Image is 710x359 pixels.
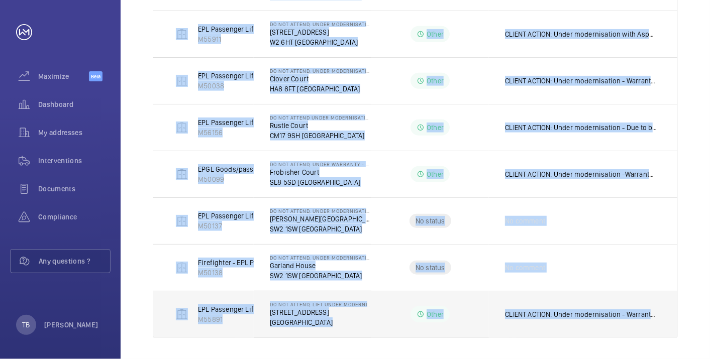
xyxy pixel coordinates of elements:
p: [PERSON_NAME] [44,320,98,330]
span: No comment [505,263,545,273]
span: Beta [89,71,103,81]
p: DO NOT ATTEND, UNDER MODERNISATION - [PERSON_NAME] House - High Risk Building [270,208,371,214]
span: Dashboard [38,99,111,109]
p: W2 6HT [GEOGRAPHIC_DATA] [270,37,371,47]
p: HA8 8FT [GEOGRAPHIC_DATA] [270,84,371,94]
p: Other [427,309,444,319]
p: DO NOT ATTEND, UNDER MODERNISATION - [GEOGRAPHIC_DATA] [270,255,371,261]
p: EPL Passenger Lift [198,211,256,221]
p: CLIENT ACTION: Under modernisation - Warranty with Aspect to end on [DATE] [505,309,657,319]
p: EPL Passenger Lift [198,71,256,81]
p: M50038 [198,81,256,91]
p: Firefighter - EPL Passenger Lift [198,258,295,268]
span: My addresses [38,128,111,138]
p: TB [22,320,30,330]
p: DO NOT ATTEND, LIFT UNDER MODERNISATION - 1 Pandian Way [270,301,371,307]
p: [STREET_ADDRESS] [270,307,371,317]
p: Other [427,76,444,86]
p: No status [416,216,445,226]
p: CLIENT ACTION: Under modernisation - Warranty with PIP to end on [DATE] [505,76,657,86]
p: SW2 1SW [GEOGRAPHIC_DATA] [270,271,371,281]
p: DO NOT ATTEND, UNDER MODERNISATION WITH ANOTHER COMPANY - [STREET_ADDRESS] [270,21,371,27]
span: Any questions ? [39,256,110,266]
p: CM17 9SH [GEOGRAPHIC_DATA] [270,131,371,141]
p: CLIENT ACTION: Under modernisation with Aspect Lifts - end of warranty [DATE] [505,29,657,39]
p: Rustle Court [270,121,371,131]
p: CLIENT ACTION: Under modernisation - Due to be completed [DATE] [505,123,657,133]
img: elevator.svg [176,122,188,134]
p: DO NOT ATTEND, UNDER MODERNISATION - Clover Court [270,68,371,74]
img: elevator.svg [176,168,188,180]
p: [STREET_ADDRESS] [270,27,371,37]
p: EPGL Goods/passenger Lift [198,164,284,174]
span: Interventions [38,156,111,166]
p: No status [416,263,445,273]
span: Maximize [38,71,89,81]
p: EPL Passenger Lift [198,24,256,34]
p: CLIENT ACTION: Under modernisation -Warranty with PIP to end on [DATE] [505,169,657,179]
img: elevator.svg [176,215,188,227]
p: M50137 [198,221,256,231]
p: SE8 5SD [GEOGRAPHIC_DATA] [270,177,371,187]
span: Compliance [38,212,111,222]
p: [PERSON_NAME][GEOGRAPHIC_DATA] [270,214,371,224]
p: Garland House [270,261,371,271]
p: M55891 [198,314,256,324]
p: M56156 [198,128,256,138]
img: elevator.svg [176,75,188,87]
p: EPL Passenger Lift [198,304,256,314]
p: [GEOGRAPHIC_DATA] [270,317,371,327]
p: Other [427,123,444,133]
p: Clover Court [270,74,371,84]
p: SW2 1SW [GEOGRAPHIC_DATA] [270,224,371,234]
img: elevator.svg [176,308,188,320]
p: Do Not Attend Under Modernisation - Rustle Court [270,114,371,121]
span: No comment [505,216,545,226]
p: Do not attend, Under warranty - Frobisher Court [270,161,371,167]
p: Frobisher Court [270,167,371,177]
p: Other [427,29,444,39]
img: elevator.svg [176,28,188,40]
p: M50099 [198,174,284,184]
p: EPL Passenger Lift [198,117,256,128]
p: M50138 [198,268,295,278]
p: Other [427,169,444,179]
img: elevator.svg [176,262,188,274]
span: Documents [38,184,111,194]
p: M55911 [198,34,256,44]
